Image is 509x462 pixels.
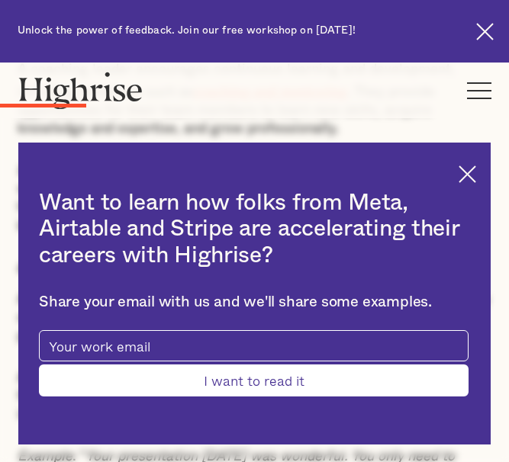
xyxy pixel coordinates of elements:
[476,23,494,40] img: Cross icon
[18,72,143,109] img: Highrise logo
[39,364,469,397] input: I want to read it
[39,330,469,397] form: current-ascender-blog-article-modal-form
[459,165,476,183] img: Cross icon
[39,330,469,361] input: Your work email
[39,190,469,269] h2: Want to learn how folks from Meta, Airtable and Stripe are accelerating their careers with Highrise?
[39,294,469,312] div: Share your email with us and we'll share some examples.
